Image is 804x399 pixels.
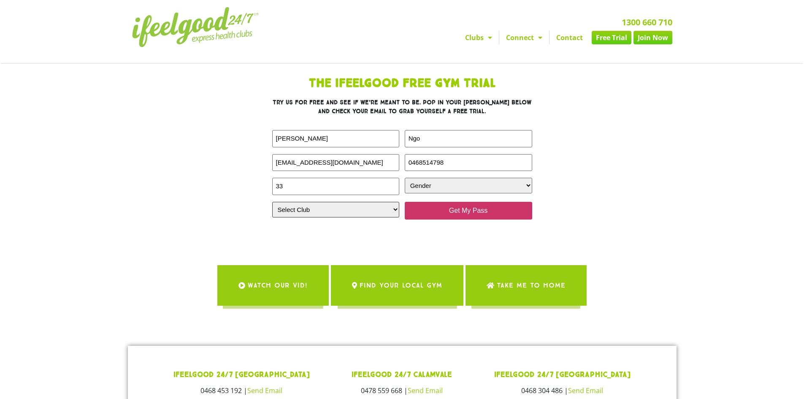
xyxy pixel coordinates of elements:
[360,274,442,297] span: Find Your Local Gym
[497,274,566,297] span: Take me to Home
[405,202,532,220] input: Get My Pass
[168,387,316,394] h3: 0468 453 192 |
[622,16,672,28] a: 1300 660 710
[217,78,588,90] h1: The IfeelGood Free Gym Trial
[328,387,476,394] h3: 0478 559 668 |
[272,178,400,195] input: AGE
[324,31,672,44] nav: Menu
[272,130,400,147] input: FIRST NAME
[248,274,308,297] span: WATCH OUR VID!
[331,265,463,306] a: Find Your Local Gym
[352,370,452,380] a: ifeelgood 24/7 Calamvale
[499,31,549,44] a: Connect
[550,31,590,44] a: Contact
[408,386,443,395] a: Send Email
[217,265,329,306] a: WATCH OUR VID!
[466,265,587,306] a: Take me to Home
[494,370,631,380] a: ifeelgood 24/7 [GEOGRAPHIC_DATA]
[272,154,400,171] input: Email
[405,130,532,147] input: LAST NAME
[405,154,532,171] input: PHONE
[568,386,603,395] a: Send Email
[592,31,631,44] a: Free Trial
[272,98,532,116] h3: Try us for free and see if we’re meant to be. Pop in your [PERSON_NAME] below and check your emai...
[488,387,636,394] h3: 0468 304 486 |
[633,31,672,44] a: Join Now
[173,370,310,380] a: ifeelgood 24/7 [GEOGRAPHIC_DATA]
[247,386,282,395] a: Send Email
[458,31,499,44] a: Clubs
